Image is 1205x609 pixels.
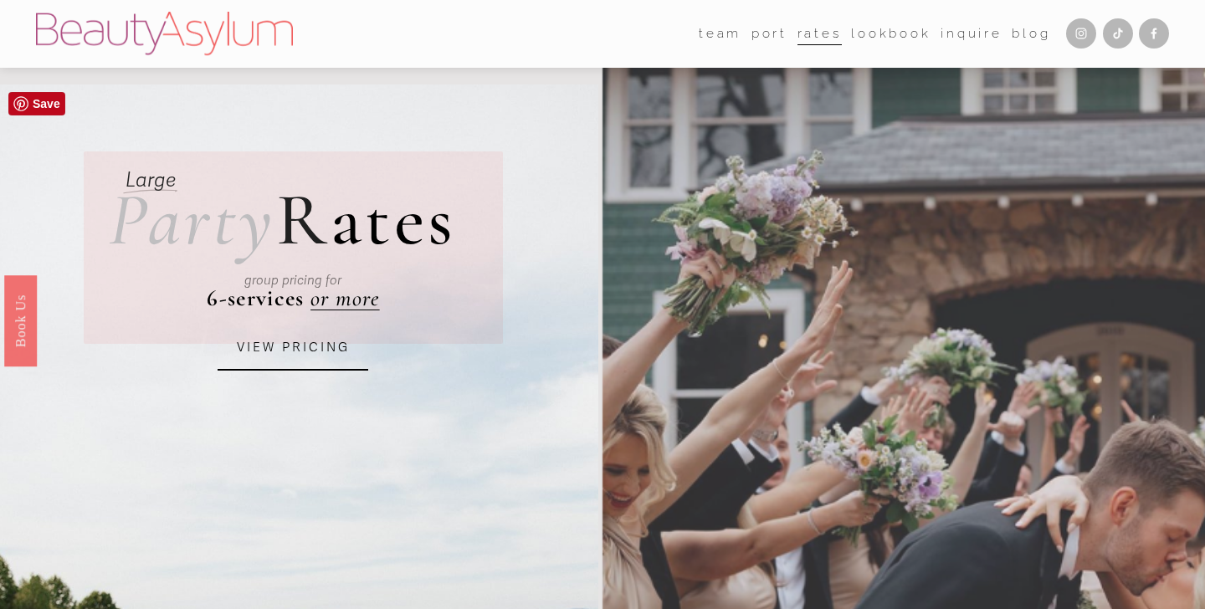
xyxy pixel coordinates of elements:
[4,275,37,366] a: Book Us
[276,175,330,264] span: R
[244,273,341,288] em: group pricing for
[126,168,176,192] em: Large
[1012,21,1050,47] a: Blog
[1103,18,1133,49] a: TikTok
[751,21,787,47] a: port
[797,21,842,47] a: Rates
[1066,18,1096,49] a: Instagram
[8,92,65,115] a: Pin it!
[36,12,293,55] img: Beauty Asylum | Bridal Hair &amp; Makeup Charlotte &amp; Atlanta
[851,21,931,47] a: Lookbook
[699,23,741,45] span: team
[699,21,741,47] a: folder dropdown
[109,175,276,264] em: Party
[1139,18,1169,49] a: Facebook
[941,21,1002,47] a: Inquire
[109,183,456,258] h2: ates
[218,325,368,371] a: VIEW PRICING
